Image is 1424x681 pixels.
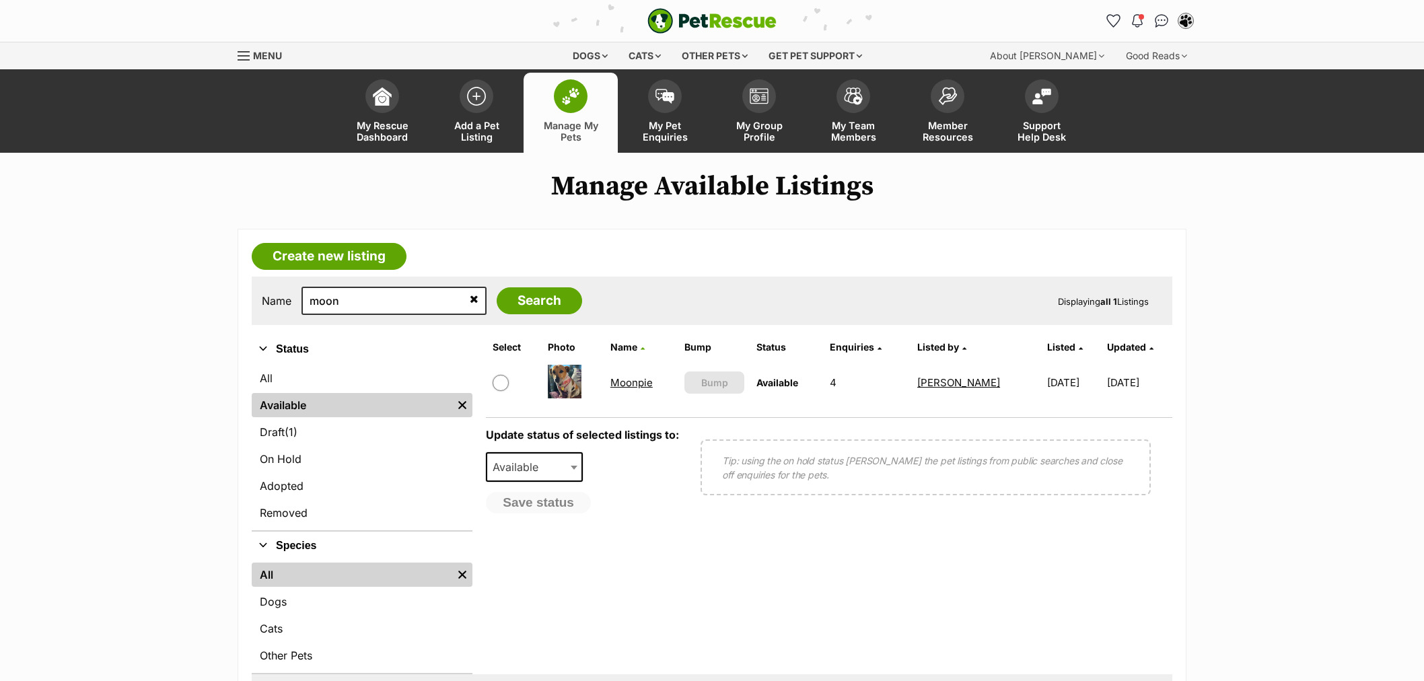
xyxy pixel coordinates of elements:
[497,287,582,314] input: Search
[252,616,472,641] a: Cats
[446,120,507,143] span: Add a Pet Listing
[619,42,670,69] div: Cats
[751,336,823,358] th: Status
[524,73,618,153] a: Manage My Pets
[1042,359,1106,406] td: [DATE]
[563,42,617,69] div: Dogs
[429,73,524,153] a: Add a Pet Listing
[830,341,882,353] a: Enquiries
[285,424,297,440] span: (1)
[252,420,472,444] a: Draft
[1155,14,1169,28] img: chat-41dd97257d64d25036548639549fe6c8038ab92f7586957e7f3b1b290dea8141.svg
[610,376,653,389] a: Moonpie
[252,563,452,587] a: All
[806,73,900,153] a: My Team Members
[352,120,413,143] span: My Rescue Dashboard
[1100,296,1117,307] strong: all 1
[540,120,601,143] span: Manage My Pets
[252,447,472,471] a: On Hold
[1102,10,1197,32] ul: Account quick links
[756,377,798,388] span: Available
[917,341,966,353] a: Listed by
[824,359,911,406] td: 4
[759,42,871,69] div: Get pet support
[252,501,472,525] a: Removed
[722,454,1129,482] p: Tip: using the on hold status [PERSON_NAME] the pet listings from public searches and close off e...
[1127,10,1148,32] button: Notifications
[1047,341,1075,353] span: Listed
[452,393,472,417] a: Remove filter
[729,120,789,143] span: My Group Profile
[373,87,392,106] img: dashboard-icon-eb2f2d2d3e046f16d808141f083e7271f6b2e854fb5c12c21221c1fb7104beca.svg
[252,363,472,530] div: Status
[655,89,674,104] img: pet-enquiries-icon-7e3ad2cf08bfb03b45e93fb7055b45f3efa6380592205ae92323e6603595dc1f.svg
[981,42,1114,69] div: About [PERSON_NAME]
[1047,341,1083,353] a: Listed
[647,8,777,34] img: logo-e224e6f780fb5917bec1dbf3a21bbac754714ae5b6737aabdf751b685950b380.svg
[238,42,291,67] a: Menu
[844,87,863,105] img: team-members-icon-5396bd8760b3fe7c0b43da4ab00e1e3bb1a5d9ba89233759b79545d2d3fc5d0d.svg
[452,563,472,587] a: Remove filter
[610,341,637,353] span: Name
[252,393,452,417] a: Available
[1132,14,1143,28] img: notifications-46538b983faf8c2785f20acdc204bb7945ddae34d4c08c2a6579f10ce5e182be.svg
[335,73,429,153] a: My Rescue Dashboard
[253,50,282,61] span: Menu
[1175,10,1197,32] button: My account
[486,428,679,441] label: Update status of selected listings to:
[917,120,978,143] span: Member Resources
[995,73,1089,153] a: Support Help Desk
[684,371,744,394] button: Bump
[252,589,472,614] a: Dogs
[486,452,583,482] span: Available
[917,341,959,353] span: Listed by
[938,87,957,105] img: member-resources-icon-8e73f808a243e03378d46382f2149f9095a855e16c252ad45f914b54edf8863c.svg
[1102,10,1124,32] a: Favourites
[542,336,604,358] th: Photo
[830,341,874,353] span: translation missing: en.admin.listings.index.attributes.enquiries
[487,458,552,476] span: Available
[750,88,769,104] img: group-profile-icon-3fa3cf56718a62981997c0bc7e787c4b2cf8bcc04b72c1350f741eb67cf2f40e.svg
[1107,359,1171,406] td: [DATE]
[252,643,472,668] a: Other Pets
[900,73,995,153] a: Member Resources
[252,560,472,673] div: Species
[467,87,486,106] img: add-pet-listing-icon-0afa8454b4691262ce3f59096e99ab1cd57d4a30225e0717b998d2c9b9846f56.svg
[486,492,591,513] button: Save status
[917,376,1000,389] a: [PERSON_NAME]
[679,336,750,358] th: Bump
[262,295,291,307] label: Name
[1107,341,1146,353] span: Updated
[635,120,695,143] span: My Pet Enquiries
[618,73,712,153] a: My Pet Enquiries
[252,474,472,498] a: Adopted
[823,120,884,143] span: My Team Members
[1116,42,1197,69] div: Good Reads
[1011,120,1072,143] span: Support Help Desk
[1107,341,1153,353] a: Updated
[701,375,728,390] span: Bump
[487,336,541,358] th: Select
[672,42,757,69] div: Other pets
[1151,10,1172,32] a: Conversations
[252,537,472,554] button: Species
[1032,88,1051,104] img: help-desk-icon-fdf02630f3aa405de69fd3d07c3f3aa587a6932b1a1747fa1d2bba05be0121f9.svg
[712,73,806,153] a: My Group Profile
[1058,296,1149,307] span: Displaying Listings
[252,366,472,390] a: All
[561,87,580,105] img: manage-my-pets-icon-02211641906a0b7f246fdf0571729dbe1e7629f14944591b6c1af311fb30b64b.svg
[610,341,645,353] a: Name
[252,340,472,358] button: Status
[647,8,777,34] a: PetRescue
[252,243,406,270] a: Create new listing
[1179,14,1192,28] img: Lynda Smith profile pic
